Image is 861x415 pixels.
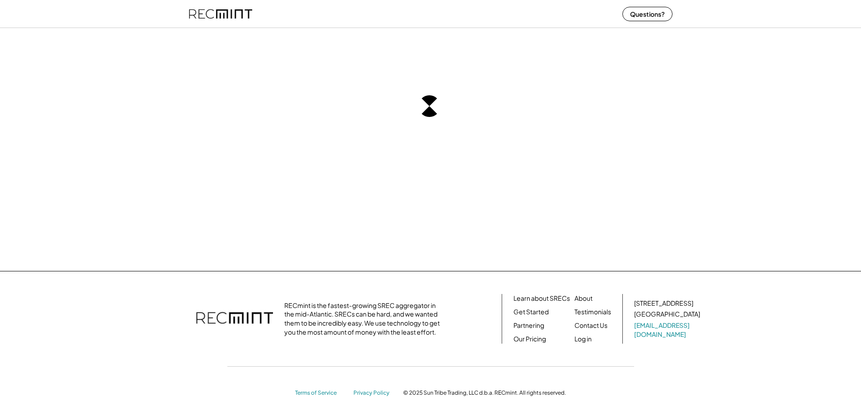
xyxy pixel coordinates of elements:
div: [GEOGRAPHIC_DATA] [634,310,700,319]
div: [STREET_ADDRESS] [634,299,693,308]
div: © 2025 Sun Tribe Trading, LLC d.b.a. RECmint. All rights reserved. [403,389,566,396]
a: Contact Us [574,321,607,330]
a: Terms of Service [295,389,345,397]
a: Log in [574,335,592,344]
a: About [574,294,593,303]
a: Testimonials [574,308,611,317]
button: Questions? [622,7,673,21]
a: Learn about SRECs [513,294,570,303]
a: Get Started [513,308,549,317]
div: RECmint is the fastest-growing SREC aggregator in the mid-Atlantic. SRECs can be hard, and we wan... [284,301,445,336]
a: Our Pricing [513,335,546,344]
img: recmint-logotype%403x%20%281%29.jpeg [189,2,252,26]
a: Partnering [513,321,544,330]
a: Privacy Policy [353,389,394,397]
img: recmint-logotype%403x.png [196,303,273,335]
a: [EMAIL_ADDRESS][DOMAIN_NAME] [634,321,702,339]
